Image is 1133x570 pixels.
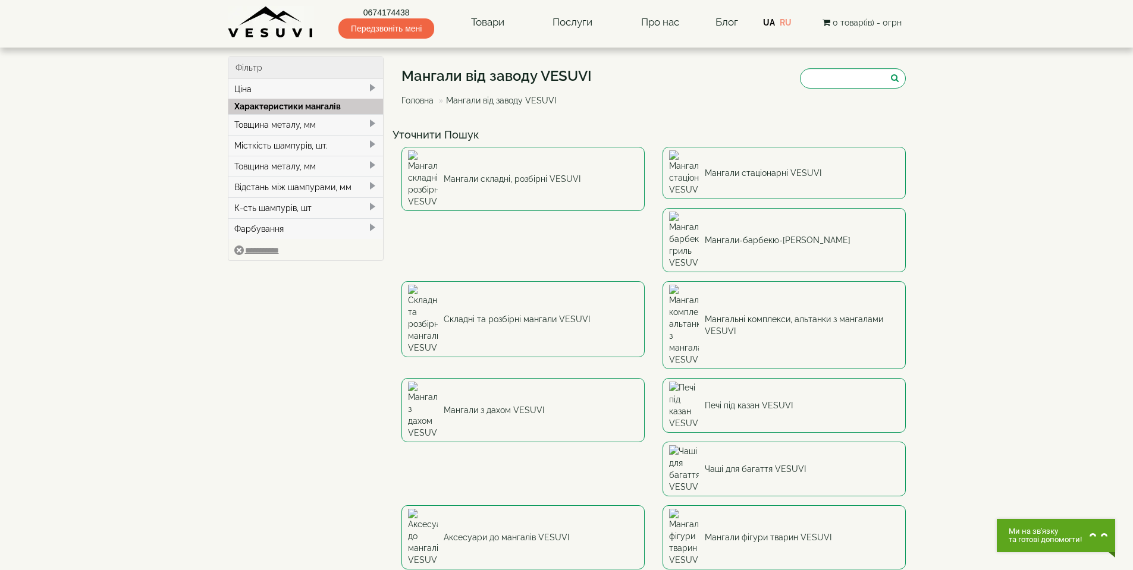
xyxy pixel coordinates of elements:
img: Завод VESUVI [228,6,314,39]
div: Товщина металу, мм [228,156,384,177]
div: К-сть шампурів, шт [228,197,384,218]
img: Мангали стаціонарні VESUVI [669,150,699,196]
img: Чаші для багаття VESUVI [669,445,699,493]
h4: Уточнити Пошук [393,129,915,141]
a: Товари [459,9,516,36]
a: RU [780,18,792,27]
div: Фільтр [228,57,384,79]
a: Печі під казан VESUVI Печі під казан VESUVI [663,378,906,433]
h1: Мангали від заводу VESUVI [401,68,592,84]
span: та готові допомогти! [1009,536,1082,544]
img: Складні та розбірні мангали VESUVI [408,285,438,354]
div: Характеристики мангалів [228,99,384,114]
a: Послуги [541,9,604,36]
img: Мангали-барбекю-гриль VESUVI [669,212,699,269]
a: Мангали складні, розбірні VESUVI Мангали складні, розбірні VESUVI [401,147,645,211]
a: UA [763,18,775,27]
a: Аксесуари до мангалів VESUVI Аксесуари до мангалів VESUVI [401,505,645,569]
a: Мангали-барбекю-гриль VESUVI Мангали-барбекю-[PERSON_NAME] [663,208,906,272]
div: Місткість шампурів, шт. [228,135,384,156]
a: Блог [715,16,738,28]
button: Chat button [997,519,1115,552]
a: Мангали фігури тварин VESUVI Мангали фігури тварин VESUVI [663,505,906,569]
a: Мангали з дахом VESUVI Мангали з дахом VESUVI [401,378,645,442]
a: Мангальні комплекси, альтанки з мангалами VESUVI Мангальні комплекси, альтанки з мангалами VESUVI [663,281,906,369]
div: Відстань між шампурами, мм [228,177,384,197]
span: Ми на зв'язку [1009,527,1082,536]
span: 0 товар(ів) - 0грн [833,18,902,27]
a: Про нас [629,9,691,36]
img: Мангали складні, розбірні VESUVI [408,150,438,207]
li: Мангали від заводу VESUVI [436,95,556,106]
span: Передзвоніть мені [338,18,434,39]
div: Товщина металу, мм [228,114,384,135]
a: 0674174438 [338,7,434,18]
a: Чаші для багаття VESUVI Чаші для багаття VESUVI [663,442,906,496]
a: Головна [401,96,434,105]
img: Мангали фігури тварин VESUVI [669,509,699,566]
img: Аксесуари до мангалів VESUVI [408,509,438,566]
button: 0 товар(ів) - 0грн [819,16,905,29]
a: Складні та розбірні мангали VESUVI Складні та розбірні мангали VESUVI [401,281,645,357]
img: Мангальні комплекси, альтанки з мангалами VESUVI [669,285,699,366]
a: Мангали стаціонарні VESUVI Мангали стаціонарні VESUVI [663,147,906,199]
div: Фарбування [228,218,384,239]
div: Ціна [228,79,384,99]
img: Мангали з дахом VESUVI [408,382,438,439]
img: Печі під казан VESUVI [669,382,699,429]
